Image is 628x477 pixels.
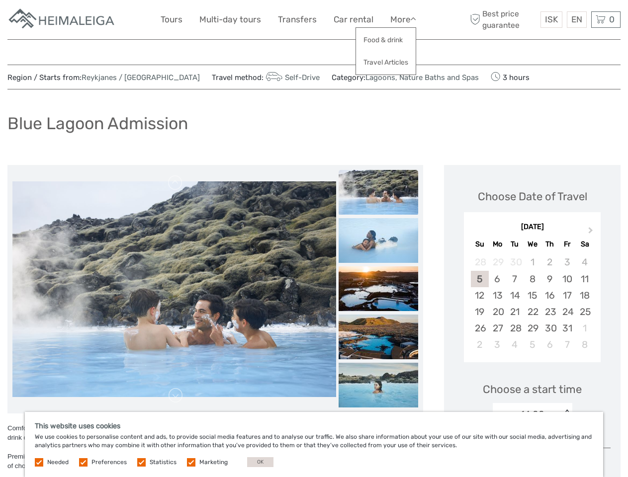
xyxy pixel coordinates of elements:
[339,315,418,359] img: f216d22835d84a2e8f6058e6c88ba296_slider_thumbnail.jpg
[25,412,603,477] div: We use cookies to personalise content and ads, to provide social media features and to analyse ou...
[558,254,576,270] div: Not available Friday, October 3rd, 2025
[390,12,416,27] a: More
[541,287,558,304] div: Choose Thursday, October 16th, 2025
[584,225,600,240] button: Next Month
[471,320,488,336] div: Choose Sunday, October 26th, 2025
[212,70,320,84] span: Travel method:
[161,12,182,27] a: Tours
[541,304,558,320] div: Choose Thursday, October 23rd, 2025
[562,409,571,420] div: < >
[471,254,488,270] div: Not available Sunday, September 28th, 2025
[545,14,558,24] span: ISK
[7,423,423,442] div: Comfort Admission - Includes - Access to the [GEOGRAPHIC_DATA], Silica Mud Mask at the [GEOGRAPHI...
[35,422,593,430] h5: This website uses cookies
[576,304,593,320] div: Choose Saturday, October 25th, 2025
[558,336,576,353] div: Choose Friday, November 7th, 2025
[521,408,544,421] div: 14:00
[332,73,479,83] span: Category:
[471,238,488,251] div: Su
[339,363,418,407] img: 3e0543b7ae9e4dbc80c3cebf98bdb071_slider_thumbnail.jpg
[576,320,593,336] div: Choose Saturday, November 1st, 2025
[506,271,524,287] div: Choose Tuesday, October 7th, 2025
[339,218,418,263] img: 074d1b25433144c697119fb130ce2944_slider_thumbnail.jpg
[608,14,616,24] span: 0
[7,452,423,471] div: Premium Admission - Includes -
[489,320,506,336] div: Choose Monday, October 27th, 2025
[506,320,524,336] div: Choose Tuesday, October 28th, 2025
[471,304,488,320] div: Choose Sunday, October 19th, 2025
[558,271,576,287] div: Choose Friday, October 10th, 2025
[524,254,541,270] div: Not available Wednesday, October 1st, 2025
[524,336,541,353] div: Choose Wednesday, November 5th, 2025
[576,336,593,353] div: Choose Saturday, November 8th, 2025
[489,287,506,304] div: Choose Monday, October 13th, 2025
[489,271,506,287] div: Choose Monday, October 6th, 2025
[541,238,558,251] div: Th
[471,336,488,353] div: Choose Sunday, November 2nd, 2025
[576,287,593,304] div: Choose Saturday, October 18th, 2025
[471,287,488,304] div: Choose Sunday, October 12th, 2025
[524,271,541,287] div: Choose Wednesday, October 8th, 2025
[524,287,541,304] div: Choose Wednesday, October 15th, 2025
[339,170,418,215] img: 811391cfcce346129166c4f5c33747f0_slider_thumbnail.jpg
[7,113,188,134] h1: Blue Lagoon Admission
[541,271,558,287] div: Choose Thursday, October 9th, 2025
[47,458,69,467] label: Needed
[483,382,582,397] span: Choose a start time
[356,53,416,72] a: Travel Articles
[491,70,530,84] span: 3 hours
[524,238,541,251] div: We
[506,336,524,353] div: Choose Tuesday, November 4th, 2025
[558,238,576,251] div: Fr
[356,30,416,50] a: Food & drink
[506,238,524,251] div: Tu
[576,254,593,270] div: Not available Saturday, October 4th, 2025
[524,320,541,336] div: Choose Wednesday, October 29th, 2025
[558,304,576,320] div: Choose Friday, October 24th, 2025
[558,287,576,304] div: Choose Friday, October 17th, 2025
[91,458,127,467] label: Preferences
[567,11,587,28] div: EN
[541,336,558,353] div: Choose Thursday, November 6th, 2025
[576,271,593,287] div: Choose Saturday, October 11th, 2025
[524,304,541,320] div: Choose Wednesday, October 22nd, 2025
[365,73,479,82] a: Lagoons, Nature Baths and Spas
[558,320,576,336] div: Choose Friday, October 31st, 2025
[199,12,261,27] a: Multi-day tours
[489,254,506,270] div: Not available Monday, September 29th, 2025
[489,336,506,353] div: Choose Monday, November 3rd, 2025
[334,12,373,27] a: Car rental
[541,320,558,336] div: Choose Thursday, October 30th, 2025
[264,73,320,82] a: Self-Drive
[506,254,524,270] div: Not available Tuesday, September 30th, 2025
[467,8,538,30] span: Best price guarantee
[464,222,601,233] div: [DATE]
[339,266,418,311] img: d9bf8667d031459cbd5a0f097f6a92b7_slider_thumbnail.jpg
[82,73,200,82] a: Reykjanes / [GEOGRAPHIC_DATA]
[278,12,317,27] a: Transfers
[199,458,228,467] label: Marketing
[506,287,524,304] div: Choose Tuesday, October 14th, 2025
[7,7,117,32] img: Apartments in Reykjavik
[12,181,336,397] img: 811391cfcce346129166c4f5c33747f0_main_slider.jpg
[467,254,597,353] div: month 2025-10
[247,457,273,467] button: OK
[576,238,593,251] div: Sa
[7,73,200,83] span: Region / Starts from:
[541,254,558,270] div: Not available Thursday, October 2nd, 2025
[478,189,587,204] div: Choose Date of Travel
[489,238,506,251] div: Mo
[150,458,177,467] label: Statistics
[471,271,488,287] div: Choose Sunday, October 5th, 2025
[489,304,506,320] div: Choose Monday, October 20th, 2025
[506,304,524,320] div: Choose Tuesday, October 21st, 2025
